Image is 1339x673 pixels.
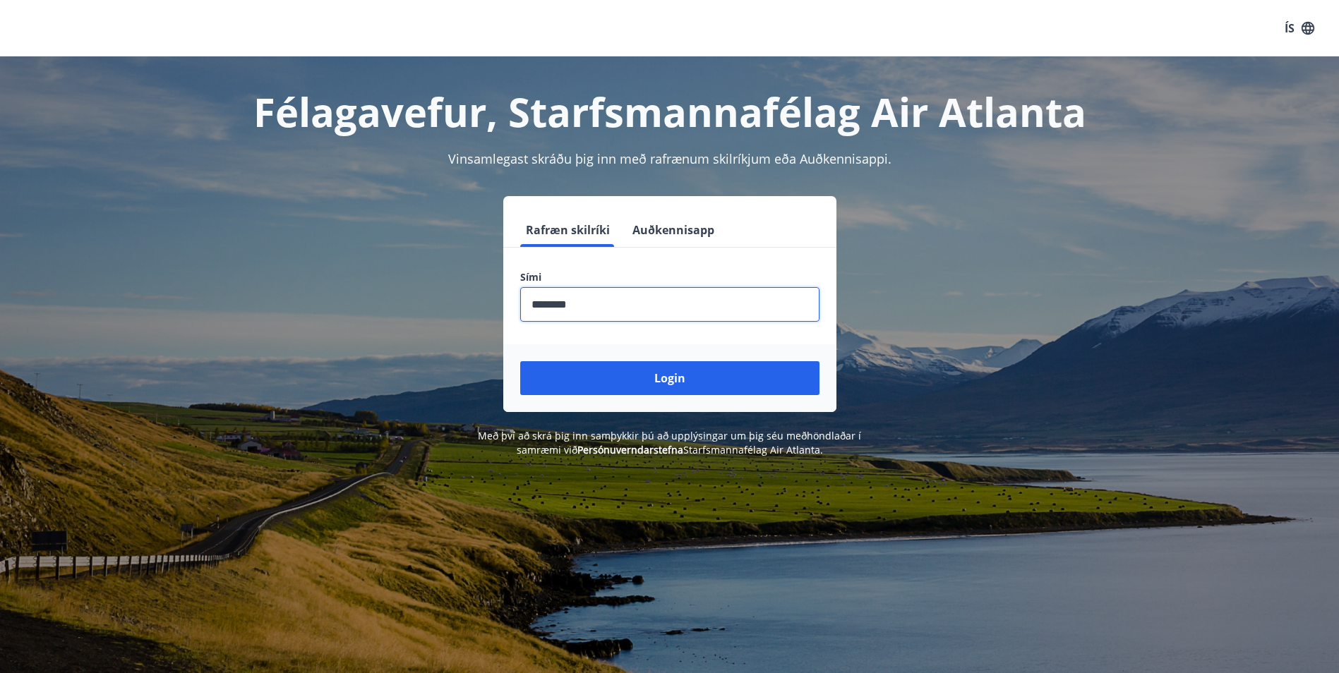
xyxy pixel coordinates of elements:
[478,429,861,456] span: Með því að skrá þig inn samþykkir þú að upplýsingar um þig séu meðhöndlaðar í samræmi við Starfsm...
[520,270,819,284] label: Sími
[520,361,819,395] button: Login
[627,213,720,247] button: Auðkennisapp
[448,150,891,167] span: Vinsamlegast skráðu þig inn með rafrænum skilríkjum eða Auðkennisappi.
[1277,16,1322,41] button: ÍS
[520,213,616,247] button: Rafræn skilríki
[179,85,1161,138] h1: Félagavefur, Starfsmannafélag Air Atlanta
[577,443,683,456] a: Persónuverndarstefna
